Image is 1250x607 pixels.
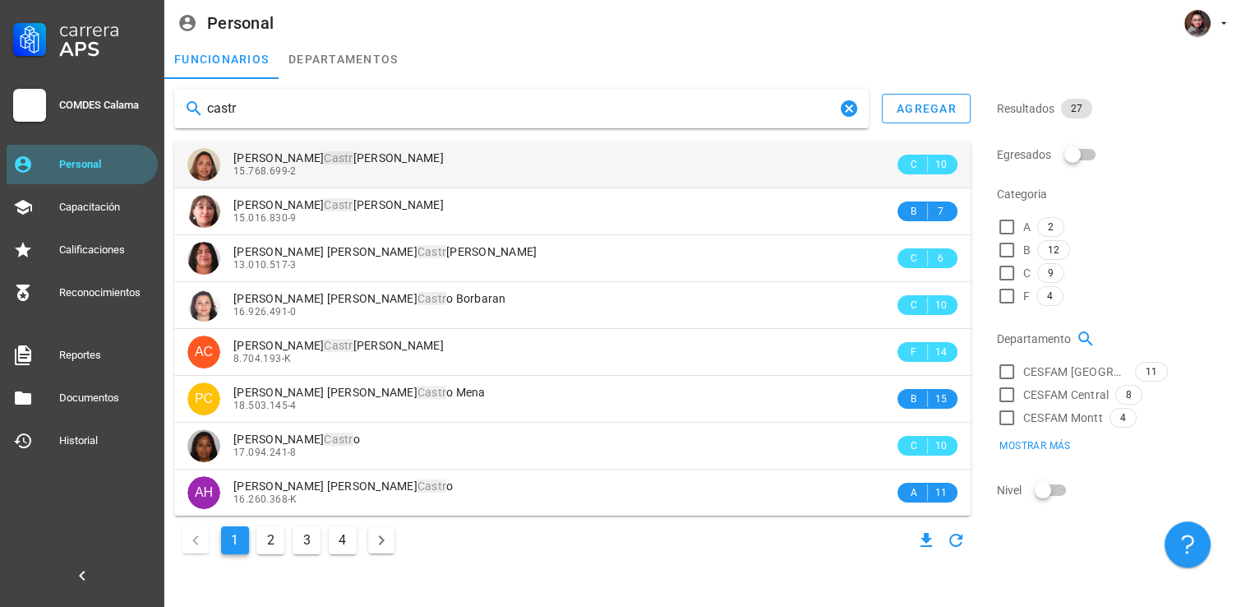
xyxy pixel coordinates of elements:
[999,440,1070,452] span: Mostrar más
[233,433,360,446] span: [PERSON_NAME] o
[1120,409,1126,427] span: 4
[7,336,158,375] a: Reportes
[1023,219,1031,235] span: A
[417,386,446,399] mark: Castr
[934,203,948,220] span: 7
[233,339,444,352] span: [PERSON_NAME] [PERSON_NAME]
[1146,363,1157,381] span: 11
[59,158,151,171] div: Personal
[934,391,948,407] span: 15
[233,212,297,224] span: 15.016.830-9
[907,156,920,173] span: C
[907,484,920,501] span: A
[233,306,297,317] span: 16.926.491-0
[207,95,836,122] input: Buscar funcionarios…
[1048,241,1059,259] span: 12
[221,526,249,554] button: Página actual, página 1
[997,319,1240,359] div: Departamento
[187,382,220,415] div: avatar
[1023,387,1109,403] span: CESFAM Central
[1023,242,1031,258] span: B
[59,20,151,39] div: Carrera
[59,201,151,214] div: Capacitación
[934,297,948,313] span: 10
[934,438,948,454] span: 10
[907,250,920,266] span: C
[934,156,948,173] span: 10
[59,39,151,59] div: APS
[324,151,353,164] mark: Castr
[187,289,220,322] div: avatar
[187,148,220,181] div: avatar
[989,434,1081,457] button: Mostrar más
[59,286,151,299] div: Reconocimientos
[1071,99,1082,118] span: 27
[7,188,158,227] a: Capacitación
[7,421,158,461] a: Historial
[997,135,1240,174] div: Egresados
[233,353,291,364] span: 8.704.193-K
[934,344,948,360] span: 14
[1184,10,1211,36] div: avatar
[417,480,446,493] mark: Castr
[7,230,158,270] a: Calificaciones
[7,273,158,313] a: Reconocimientos
[907,297,920,313] span: C
[233,292,506,305] span: [PERSON_NAME] [PERSON_NAME] o Borbaran
[195,382,213,415] span: PC
[997,174,1240,214] div: Categoria
[1047,287,1053,305] span: 4
[324,339,353,352] mark: Castr
[7,378,158,418] a: Documentos
[233,245,537,258] span: [PERSON_NAME] [PERSON_NAME] [PERSON_NAME]
[233,400,297,411] span: 18.503.145-4
[233,165,297,177] span: 15.768.699-2
[882,94,971,123] button: agregar
[934,250,948,266] span: 6
[997,89,1240,128] div: Resultados
[187,429,220,462] div: avatar
[233,198,444,211] span: [PERSON_NAME] [PERSON_NAME]
[417,245,446,258] mark: Castr
[195,336,213,368] span: AC
[1023,265,1031,281] span: C
[59,392,151,405] div: Documentos
[233,480,453,493] span: [PERSON_NAME] [PERSON_NAME] o
[279,39,408,79] a: departamentos
[207,14,274,32] div: Personal
[368,527,394,554] button: Página siguiente
[934,484,948,501] span: 11
[187,476,220,509] div: avatar
[59,243,151,257] div: Calificaciones
[174,522,403,558] nav: Navegación de paginación
[997,470,1240,510] div: Nivel
[1048,218,1054,236] span: 2
[1023,288,1030,304] span: F
[233,493,298,505] span: 16.260.368-K
[293,526,321,554] button: Ir a la página 3
[7,145,158,184] a: Personal
[1126,386,1132,404] span: 8
[324,198,353,211] mark: Castr
[907,438,920,454] span: C
[164,39,279,79] a: funcionarios
[839,99,859,118] button: Clear
[1023,364,1128,380] span: CESFAM [GEOGRAPHIC_DATA]
[187,336,220,368] div: avatar
[907,391,920,407] span: B
[329,526,357,554] button: Ir a la página 4
[896,102,957,115] div: agregar
[187,195,220,228] div: avatar
[195,476,213,509] span: AH
[417,292,446,305] mark: Castr
[324,433,353,446] mark: Castr
[233,386,486,399] span: [PERSON_NAME] [PERSON_NAME] o Mena
[233,151,444,164] span: [PERSON_NAME] [PERSON_NAME]
[1048,264,1054,282] span: 9
[187,242,220,275] div: avatar
[256,526,284,554] button: Ir a la página 2
[59,99,151,112] div: COMDES Calama
[233,447,297,458] span: 17.094.241-8
[59,349,151,362] div: Reportes
[1023,410,1103,426] span: CESFAM Montt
